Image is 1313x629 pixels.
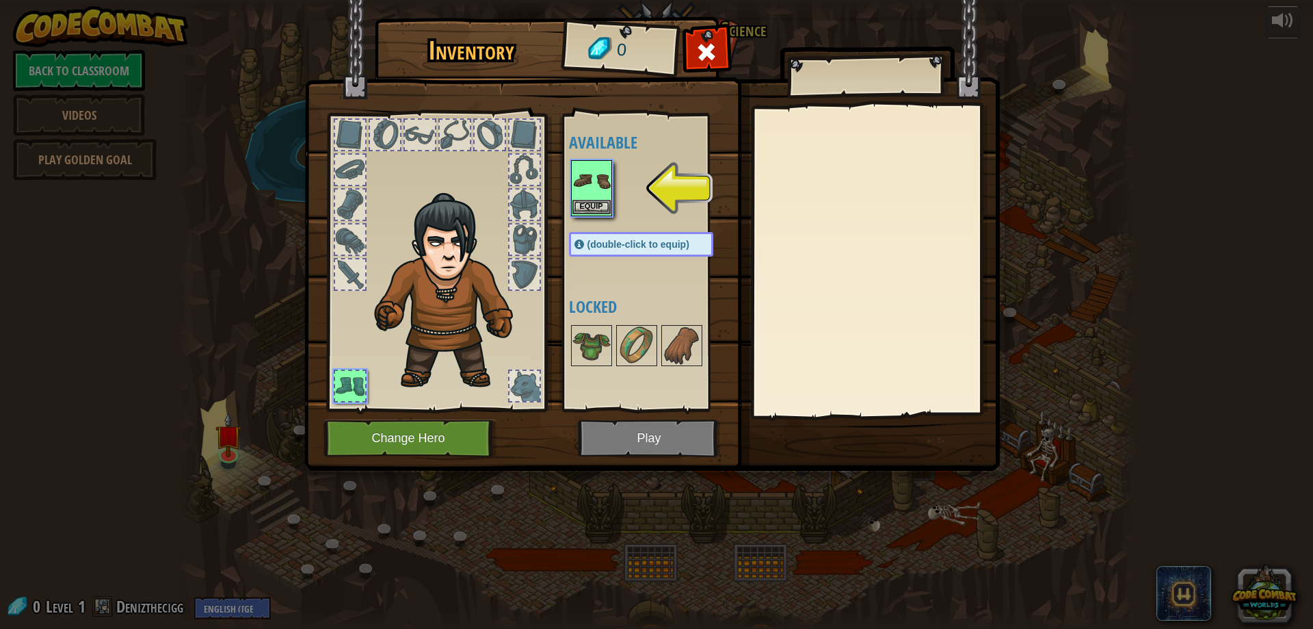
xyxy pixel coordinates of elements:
h1: Inventory [384,36,559,65]
span: 0 [615,38,627,63]
h4: Available [569,133,741,151]
span: (double-click to equip) [587,239,689,250]
img: portrait.png [572,326,611,365]
button: Change Hero [323,420,497,457]
button: Equip [572,200,611,214]
img: portrait.png [663,326,701,365]
img: portrait.png [618,326,656,365]
img: portrait.png [572,162,611,200]
img: hair_2.png [368,192,535,391]
h4: Locked [569,298,741,316]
